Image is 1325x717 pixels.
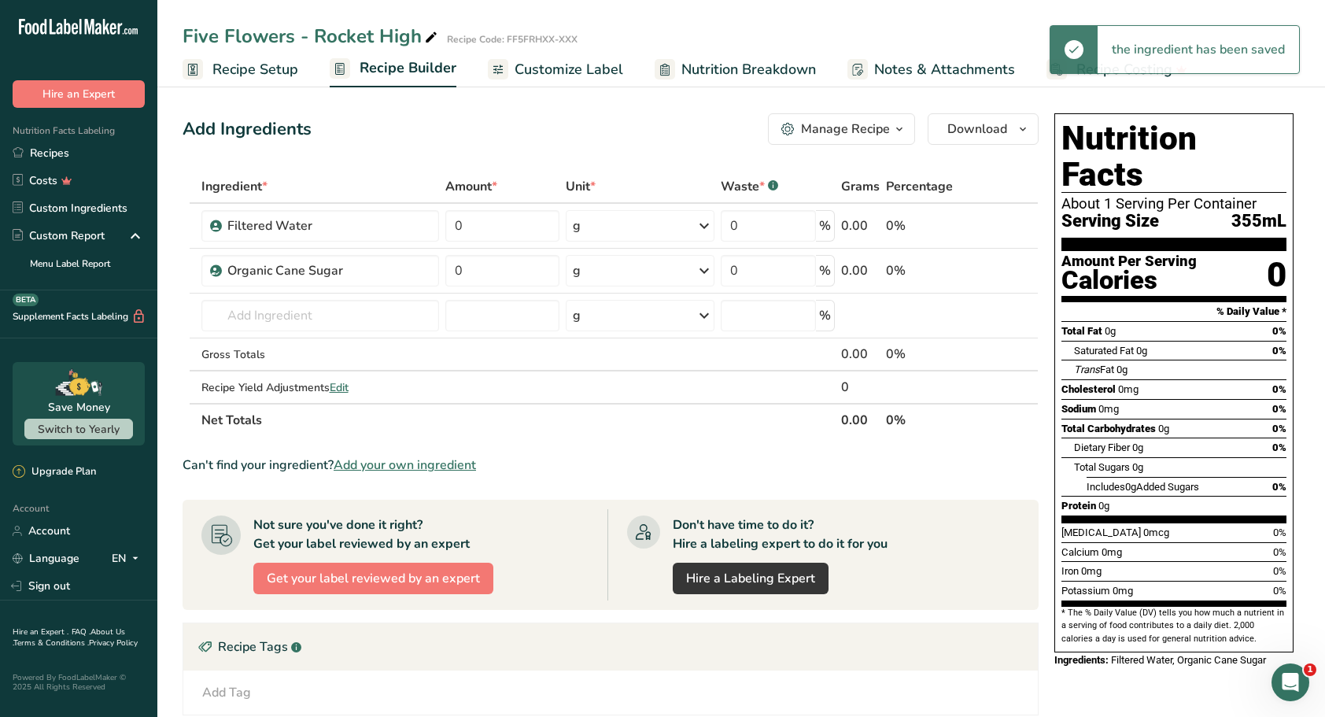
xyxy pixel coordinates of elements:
[1061,302,1286,321] section: % Daily Value *
[1061,423,1156,434] span: Total Carbohydrates
[1102,546,1122,558] span: 0mg
[201,346,440,363] div: Gross Totals
[573,306,581,325] div: g
[721,177,778,196] div: Waste
[1273,546,1286,558] span: 0%
[1061,254,1197,269] div: Amount Per Serving
[886,177,953,196] span: Percentage
[227,261,424,280] div: Organic Cane Sugar
[573,261,581,280] div: g
[112,549,145,568] div: EN
[1098,403,1119,415] span: 0mg
[1061,585,1110,597] span: Potassium
[212,59,298,80] span: Recipe Setup
[227,216,424,235] div: Filtered Water
[838,403,883,436] th: 0.00
[72,626,90,638] a: FAQ .
[183,116,312,142] div: Add Ingredients
[1273,527,1286,538] span: 0%
[13,626,68,638] a: Hire an Expert .
[1061,196,1286,212] div: About 1 Serving Per Container
[201,177,268,196] span: Ingredient
[801,120,890,139] div: Manage Recipe
[13,673,145,692] div: Powered By FoodLabelMaker © 2025 All Rights Reserved
[1272,481,1286,493] span: 0%
[1074,442,1130,453] span: Dietary Fiber
[183,456,1039,475] div: Can't find your ingredient?
[1105,325,1116,337] span: 0g
[13,638,89,649] a: Terms & Conditions .
[201,300,440,331] input: Add Ingredient
[1061,565,1079,577] span: Iron
[253,563,493,594] button: Get your label reviewed by an expert
[1046,52,1187,87] a: Recipe Costing
[768,113,915,145] button: Manage Recipe
[330,380,349,395] span: Edit
[928,113,1039,145] button: Download
[1061,500,1096,512] span: Protein
[89,638,138,649] a: Privacy Policy
[13,227,105,244] div: Custom Report
[1273,585,1286,597] span: 0%
[267,569,480,588] span: Get your label reviewed by an expert
[1272,325,1286,337] span: 0%
[1272,403,1286,415] span: 0%
[1061,607,1286,645] section: * The % Daily Value (DV) tells you how much a nutrient in a serving of food contributes to a dail...
[1118,383,1139,395] span: 0mg
[1061,527,1141,538] span: [MEDICAL_DATA]
[447,32,578,46] div: Recipe Code: FF5FRHXX-XXX
[841,261,880,280] div: 0.00
[253,516,470,553] div: Not sure you've done it right? Get your label reviewed by an expert
[183,22,441,50] div: Five Flowers - Rocket High
[1132,442,1143,453] span: 0g
[681,59,816,80] span: Nutrition Breakdown
[1272,383,1286,395] span: 0%
[1074,345,1134,357] span: Saturated Fat
[24,419,133,439] button: Switch to Yearly
[1081,565,1102,577] span: 0mg
[1132,461,1143,473] span: 0g
[1054,654,1109,666] span: Ingredients:
[515,59,623,80] span: Customize Label
[886,345,964,364] div: 0%
[1125,481,1136,493] span: 0g
[1061,383,1116,395] span: Cholesterol
[1061,546,1099,558] span: Calcium
[847,52,1015,87] a: Notes & Attachments
[360,57,456,79] span: Recipe Builder
[566,177,596,196] span: Unit
[198,403,839,436] th: Net Totals
[1061,269,1197,292] div: Calories
[1113,585,1133,597] span: 0mg
[673,516,888,553] div: Don't have time to do it? Hire a labeling expert to do it for you
[488,52,623,87] a: Customize Label
[13,626,125,649] a: About Us .
[947,120,1007,139] span: Download
[1136,345,1147,357] span: 0g
[673,563,829,594] a: Hire a Labeling Expert
[201,379,440,396] div: Recipe Yield Adjustments
[573,216,581,235] div: g
[202,683,251,702] div: Add Tag
[1143,527,1169,538] span: 0mcg
[38,422,120,437] span: Switch to Yearly
[13,294,39,306] div: BETA
[1074,364,1100,375] i: Trans
[874,59,1015,80] span: Notes & Attachments
[841,378,880,397] div: 0
[1061,403,1096,415] span: Sodium
[13,80,145,108] button: Hire an Expert
[1271,663,1309,701] iframe: Intercom live chat
[841,216,880,235] div: 0.00
[841,345,880,364] div: 0.00
[655,52,816,87] a: Nutrition Breakdown
[1098,26,1299,73] div: the ingredient has been saved
[1061,120,1286,193] h1: Nutrition Facts
[1272,423,1286,434] span: 0%
[1087,481,1199,493] span: Includes Added Sugars
[13,464,96,480] div: Upgrade Plan
[1074,461,1130,473] span: Total Sugars
[1098,500,1109,512] span: 0g
[1272,442,1286,453] span: 0%
[886,216,964,235] div: 0%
